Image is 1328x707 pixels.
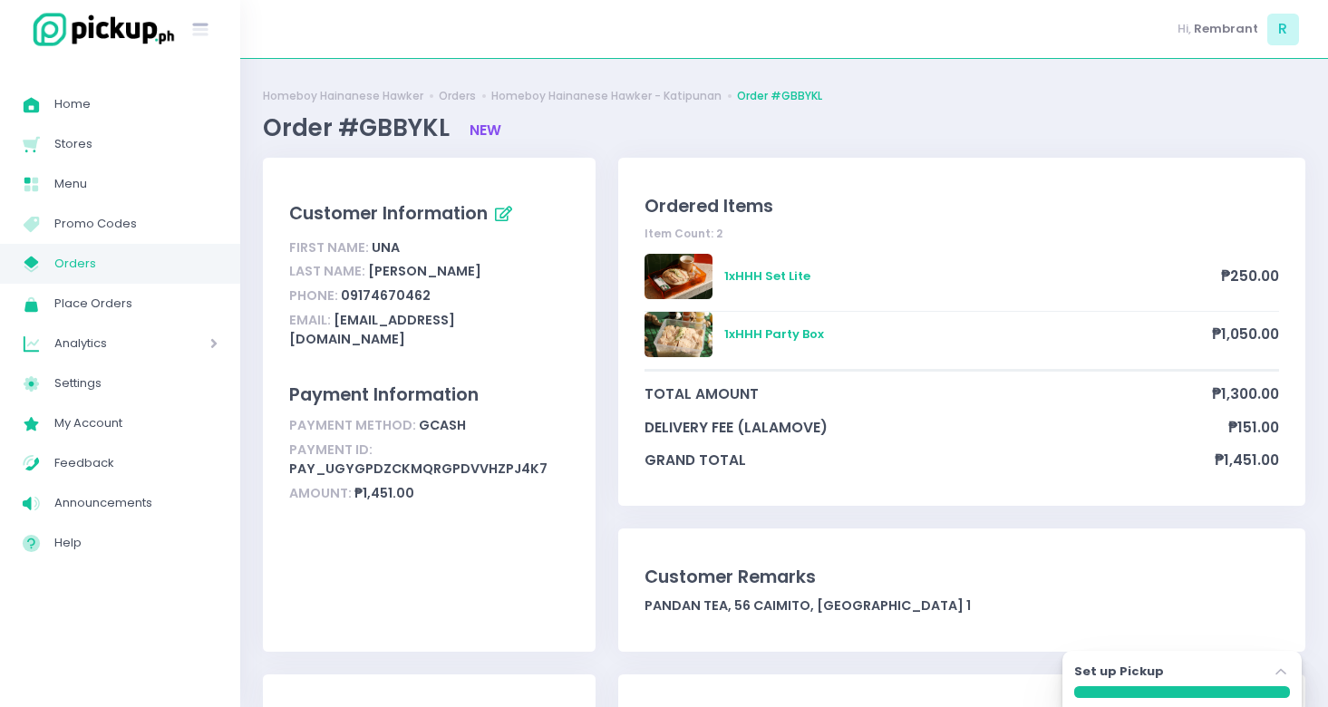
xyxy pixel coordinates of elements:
span: Menu [54,172,218,196]
span: Announcements [54,491,218,515]
span: Hi, [1178,20,1191,38]
a: Homeboy Hainanese Hawker - Katipunan [491,88,722,104]
span: My Account [54,412,218,435]
span: Orders [54,252,218,276]
span: new [470,121,501,140]
a: Orders [439,88,476,104]
img: logo [23,10,177,49]
span: ₱1,451.00 [1215,450,1279,470]
span: delivery fee (lalamove) [645,417,1228,438]
span: Phone: [289,286,338,305]
span: Feedback [54,451,218,475]
span: First Name: [289,238,369,257]
span: grand total [645,450,1215,470]
div: Customer Information [289,199,568,230]
div: ₱1,451.00 [289,481,568,506]
span: Settings [54,372,218,395]
div: 09174670462 [289,284,568,308]
span: Payment Method: [289,416,416,434]
span: total amount [645,383,1212,404]
span: Rembrant [1194,20,1258,38]
div: pay_uGyGPDZCKMqrgpdvVhzpJ4k7 [289,438,568,481]
span: ₱1,300.00 [1212,383,1279,404]
div: [PERSON_NAME] [289,260,568,285]
label: Set up Pickup [1074,663,1164,681]
span: Promo Codes [54,212,218,236]
span: Order #GBBYKL [263,111,455,144]
a: Order #GBBYKL [737,88,822,104]
span: Help [54,531,218,555]
span: Email: [289,311,331,329]
span: Home [54,92,218,116]
div: gcash [289,413,568,438]
span: ₱151.00 [1228,417,1279,438]
span: Last Name: [289,262,365,280]
div: Una [289,236,568,260]
span: Payment ID: [289,441,373,459]
div: Pandan Tea, 56 Caimito, [GEOGRAPHIC_DATA] 1 [645,596,1279,615]
div: [EMAIL_ADDRESS][DOMAIN_NAME] [289,308,568,352]
span: Stores [54,132,218,156]
span: R [1267,14,1299,45]
div: Payment Information [289,382,568,408]
div: Ordered Items [645,193,1279,219]
div: Customer Remarks [645,564,1279,590]
span: Place Orders [54,292,218,315]
div: Item Count: 2 [645,226,1279,242]
a: Homeboy Hainanese Hawker [263,88,423,104]
span: Amount: [289,484,352,502]
span: Analytics [54,332,159,355]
